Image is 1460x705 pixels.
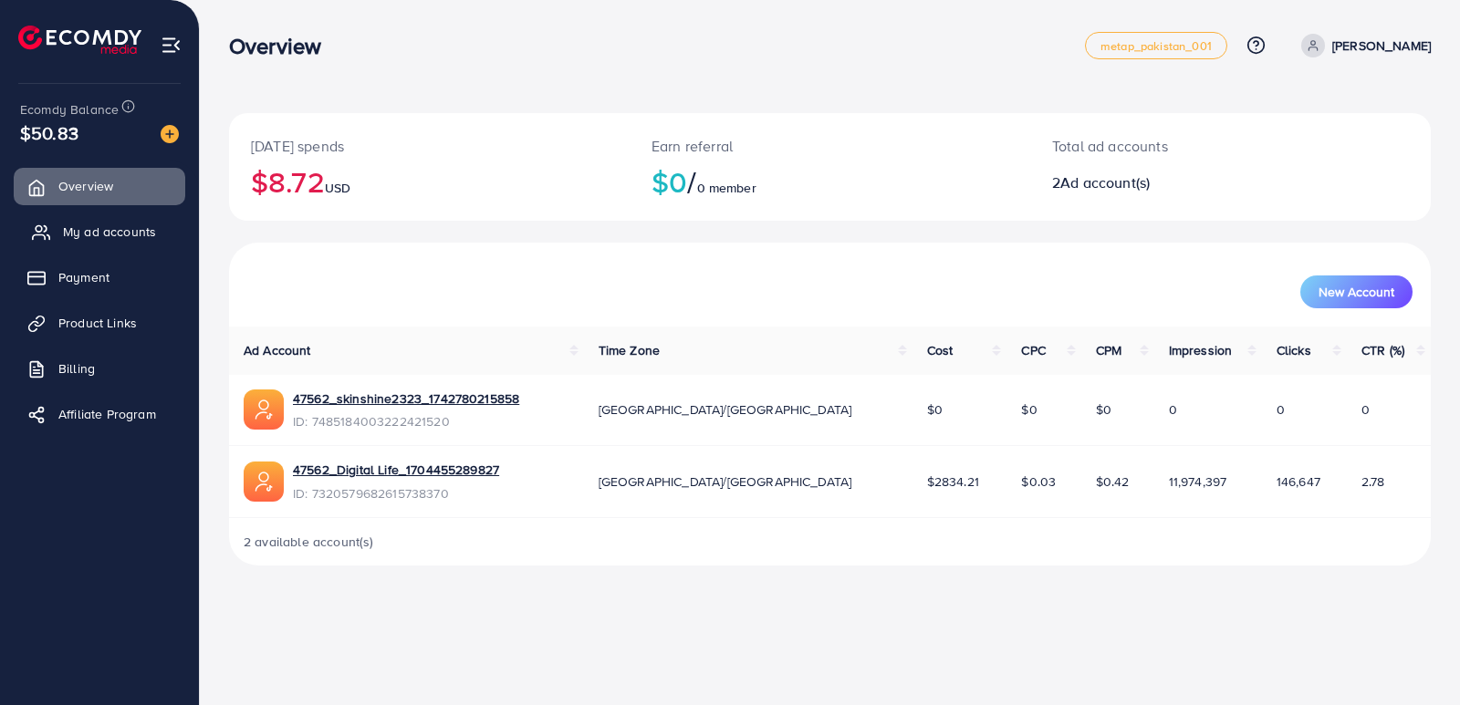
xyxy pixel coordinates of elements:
[1096,472,1130,491] span: $0.42
[161,125,179,143] img: image
[1021,341,1045,359] span: CPC
[58,359,95,378] span: Billing
[293,412,519,430] span: ID: 7485184003222421520
[1277,400,1285,419] span: 0
[293,484,499,503] span: ID: 7320579682615738370
[229,33,336,59] h3: Overview
[927,400,943,419] span: $0
[58,177,113,195] span: Overview
[1382,623,1446,691] iframe: Chat
[1361,341,1404,359] span: CTR (%)
[1100,40,1212,52] span: metap_pakistan_001
[1332,35,1431,57] p: [PERSON_NAME]
[14,213,185,250] a: My ad accounts
[325,179,350,197] span: USD
[1096,341,1121,359] span: CPM
[1060,172,1150,192] span: Ad account(s)
[599,472,852,491] span: [GEOGRAPHIC_DATA]/[GEOGRAPHIC_DATA]
[1169,341,1233,359] span: Impression
[1169,472,1227,491] span: 11,974,397
[244,533,374,551] span: 2 available account(s)
[293,389,519,408] a: 47562_skinshine2323_1742780215858
[1021,400,1037,419] span: $0
[58,405,156,423] span: Affiliate Program
[1294,34,1431,57] a: [PERSON_NAME]
[599,400,852,419] span: [GEOGRAPHIC_DATA]/[GEOGRAPHIC_DATA]
[251,135,608,157] p: [DATE] spends
[20,100,119,119] span: Ecomdy Balance
[1052,135,1309,157] p: Total ad accounts
[1277,472,1320,491] span: 146,647
[652,164,1008,199] h2: $0
[1169,400,1177,419] span: 0
[1052,174,1309,192] h2: 2
[599,341,660,359] span: Time Zone
[1361,472,1385,491] span: 2.78
[1361,400,1370,419] span: 0
[63,223,156,241] span: My ad accounts
[58,314,137,332] span: Product Links
[1277,341,1311,359] span: Clicks
[244,389,284,430] img: ic-ads-acc.e4c84228.svg
[161,35,182,56] img: menu
[14,305,185,341] a: Product Links
[1319,285,1394,298] span: New Account
[1021,472,1056,491] span: $0.03
[14,350,185,387] a: Billing
[20,119,78,146] span: $50.83
[1300,275,1413,308] button: New Account
[244,461,284,502] img: ic-ads-acc.e4c84228.svg
[927,472,979,491] span: $2834.21
[251,164,608,199] h2: $8.72
[1085,32,1227,59] a: metap_pakistan_001
[1096,400,1111,419] span: $0
[58,268,109,286] span: Payment
[14,168,185,204] a: Overview
[18,26,141,54] img: logo
[14,396,185,432] a: Affiliate Program
[697,179,756,197] span: 0 member
[244,341,311,359] span: Ad Account
[687,161,696,202] span: /
[293,461,499,479] a: 47562_Digital Life_1704455289827
[927,341,954,359] span: Cost
[14,259,185,295] a: Payment
[652,135,1008,157] p: Earn referral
